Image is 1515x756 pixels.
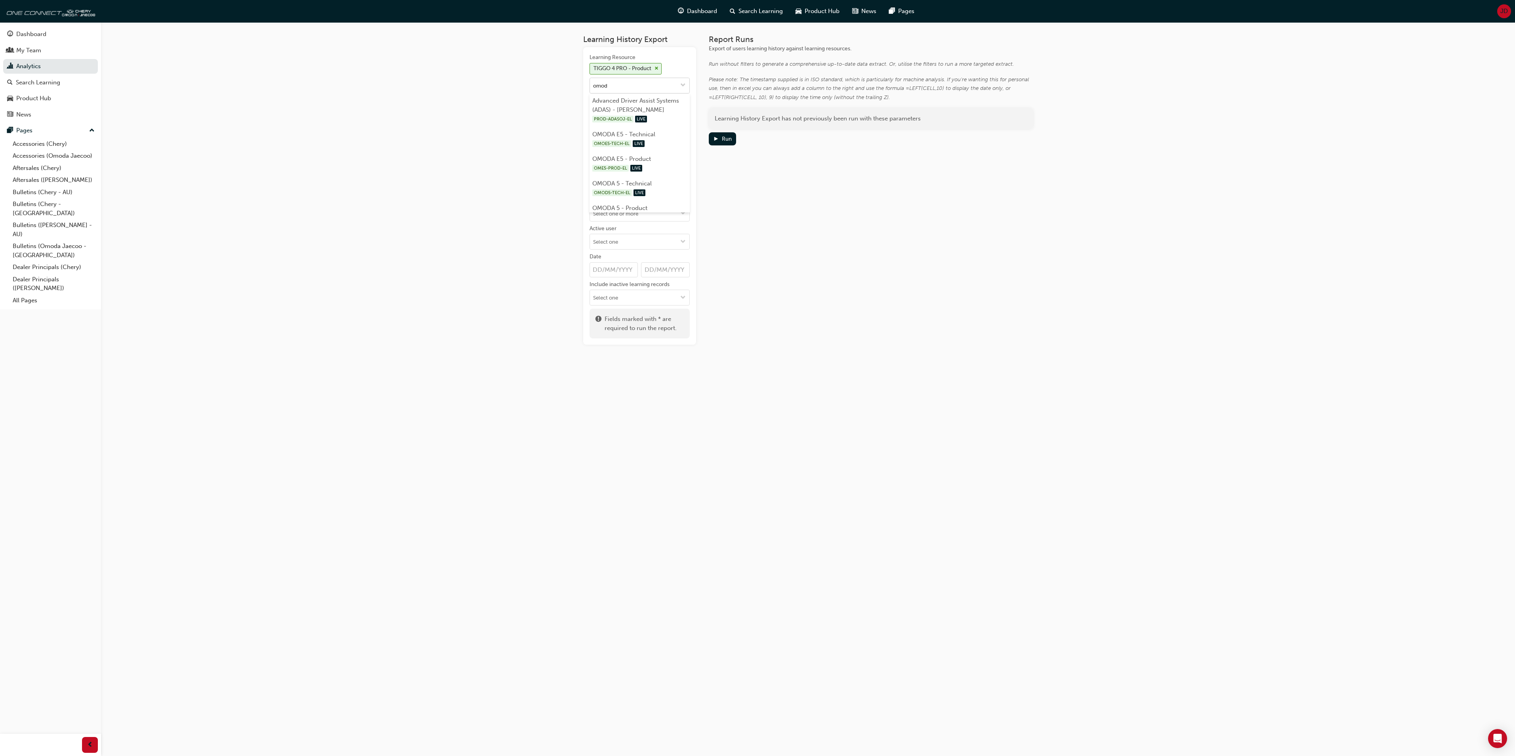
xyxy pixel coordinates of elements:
span: Fields marked with * are required to run the report. [605,315,684,332]
img: oneconnect [4,3,95,19]
span: down-icon [680,82,686,89]
button: DashboardMy TeamAnalyticsSearch LearningProduct HubNews [3,25,98,123]
input: Verb Typestoggle menu [590,206,689,221]
li: OMODA 5 - Product [590,200,690,225]
span: car-icon [7,95,13,102]
li: Advanced Driver Assist Systems (ADAS) - [PERSON_NAME] [590,94,690,127]
span: PROD-ADASOJ-EL [592,116,633,122]
li: OMODA E5 - Technical [590,127,690,151]
span: News [861,7,876,16]
div: Product Hub [16,94,51,103]
span: JD [1500,7,1508,16]
a: All Pages [10,294,98,307]
h3: Learning History Export [583,35,696,44]
button: Pages [3,123,98,138]
span: OME5-PROD-EL [592,165,629,172]
a: guage-iconDashboard [672,3,723,19]
div: TIGGO 4 PRO - Product [593,64,651,73]
a: Dealer Principals ([PERSON_NAME]) [10,273,98,294]
a: Product Hub [3,91,98,106]
input: Learning ResourceTIGGO 4 PRO - Productcross-icontoggle menu [590,78,689,93]
span: search-icon [7,79,13,86]
span: search-icon [730,6,735,16]
span: car-icon [796,6,801,16]
button: toggle menu [677,206,689,221]
button: toggle menu [677,234,689,249]
span: pages-icon [7,127,13,134]
li: OMODA E5 - Product [590,151,690,176]
a: Bulletins ([PERSON_NAME] - AU) [10,219,98,240]
span: prev-icon [87,740,93,750]
div: Date [590,253,601,261]
span: pages-icon [889,6,895,16]
a: Bulletins (Chery - [GEOGRAPHIC_DATA]) [10,198,98,219]
a: Aftersales ([PERSON_NAME]) [10,174,98,186]
span: OMOD5-TECH-EL [592,189,632,196]
span: guage-icon [678,6,684,16]
span: cross-icon [654,66,658,71]
div: Search Learning [16,78,60,87]
a: pages-iconPages [883,3,921,19]
div: Dashboard [16,30,46,39]
a: My Team [3,43,98,58]
span: up-icon [89,126,95,136]
div: Please note: The timestamp supplied is in ISO standard, which is particularly for machine analysi... [709,75,1033,102]
span: LIVE [635,116,647,122]
span: LIVE [633,140,645,147]
a: car-iconProduct Hub [789,3,846,19]
a: Search Learning [3,75,98,90]
span: down-icon [680,295,686,302]
div: Include inactive learning records [590,281,670,288]
a: Accessories (Omoda Jaecoo) [10,150,98,162]
span: Export of users learning history against learning resources. [709,45,851,52]
span: OMOE5-TECH-EL [592,140,631,147]
button: JD [1497,4,1511,18]
span: Pages [898,7,914,16]
input: Include inactive learning recordstoggle menu [590,290,689,305]
span: Product Hub [805,7,840,16]
button: Run [709,132,737,145]
a: search-iconSearch Learning [723,3,789,19]
button: toggle menu [677,290,689,305]
span: people-icon [7,47,13,54]
span: guage-icon [7,31,13,38]
li: OMODA 5 - Technical [590,176,690,200]
button: toggle menu [677,78,689,93]
a: Accessories (Chery) [10,138,98,150]
span: down-icon [680,239,686,246]
a: Analytics [3,59,98,74]
a: Bulletins (Chery - AU) [10,186,98,199]
span: Dashboard [687,7,717,16]
span: LIVE [630,165,642,172]
a: news-iconNews [846,3,883,19]
span: down-icon [680,210,686,217]
span: news-icon [852,6,858,16]
div: My Team [16,46,41,55]
div: Learning Resource [590,53,635,61]
div: Active user [590,225,616,233]
span: LIVE [633,189,645,196]
a: Dashboard [3,27,98,42]
div: Run [722,136,732,142]
div: Learning History Export has not previously been run with these parameters [709,108,1033,129]
div: News [16,110,31,119]
a: Aftersales (Chery) [10,162,98,174]
div: Open Intercom Messenger [1488,729,1507,748]
input: Date [590,262,638,277]
span: exclaim-icon [595,315,601,332]
span: chart-icon [7,63,13,70]
input: Date [641,262,690,277]
span: news-icon [7,111,13,118]
a: Bulletins (Omoda Jaecoo - [GEOGRAPHIC_DATA]) [10,240,98,261]
div: Run without filters to generate a comprehensive up-to-date data extract. Or, utilise the filters ... [709,60,1033,69]
input: Active usertoggle menu [590,234,689,249]
span: Search Learning [738,7,783,16]
a: Dealer Principals (Chery) [10,261,98,273]
div: Pages [16,126,32,135]
h3: Report Runs [709,35,1033,44]
span: play-icon [713,136,719,143]
a: News [3,107,98,122]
